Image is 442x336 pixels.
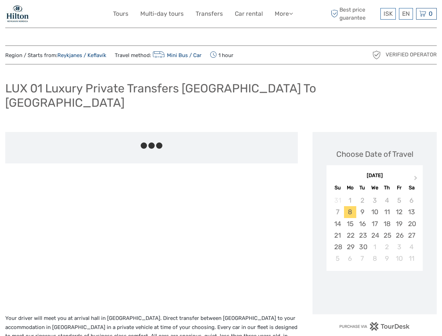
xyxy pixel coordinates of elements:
div: Choose Wednesday, September 24th, 2025 [369,230,381,241]
div: Choose Sunday, September 14th, 2025 [331,218,344,230]
div: Fr [393,183,405,192]
div: Not available Friday, September 5th, 2025 [393,195,405,206]
div: Not available Sunday, September 7th, 2025 [331,206,344,218]
span: Travel method: [115,50,202,60]
div: Choose Wednesday, September 10th, 2025 [369,206,381,218]
div: We [369,183,381,192]
div: Not available Thursday, September 4th, 2025 [381,195,393,206]
div: Choose Tuesday, September 16th, 2025 [356,218,369,230]
h1: LUX 01 Luxury Private Transfers [GEOGRAPHIC_DATA] To [GEOGRAPHIC_DATA] [5,81,437,110]
span: Best price guarantee [329,6,379,21]
div: Sa [405,183,418,192]
div: Not available Sunday, August 31st, 2025 [331,195,344,206]
a: Tours [113,9,128,19]
div: Choose Sunday, September 21st, 2025 [331,230,344,241]
div: Choose Tuesday, September 9th, 2025 [356,206,369,218]
div: Choose Date of Travel [336,149,413,160]
div: Choose Saturday, September 20th, 2025 [405,218,418,230]
div: Choose Monday, September 22nd, 2025 [344,230,356,241]
a: Mini Bus / Car [151,52,202,58]
div: Not available Monday, September 1st, 2025 [344,195,356,206]
div: Choose Thursday, September 18th, 2025 [381,218,393,230]
div: Choose Wednesday, October 8th, 2025 [369,253,381,264]
div: Choose Thursday, October 9th, 2025 [381,253,393,264]
div: Th [381,183,393,192]
div: Mo [344,183,356,192]
div: Choose Thursday, October 2nd, 2025 [381,241,393,253]
div: EN [399,8,413,20]
div: Choose Saturday, October 4th, 2025 [405,241,418,253]
div: Choose Monday, September 8th, 2025 [344,206,356,218]
div: Choose Monday, September 15th, 2025 [344,218,356,230]
a: Car rental [235,9,263,19]
div: Choose Saturday, September 27th, 2025 [405,230,418,241]
div: Choose Tuesday, September 30th, 2025 [356,241,369,253]
span: Verified Operator [386,51,437,58]
div: month 2025-09 [329,195,420,264]
div: Not available Tuesday, September 2nd, 2025 [356,195,369,206]
a: Multi-day tours [140,9,184,19]
div: Su [331,183,344,192]
div: Choose Monday, October 6th, 2025 [344,253,356,264]
img: verified_operator_grey_128.png [371,49,382,61]
div: Choose Friday, September 12th, 2025 [393,206,405,218]
div: [DATE] [327,172,423,180]
span: ISK [384,10,393,17]
div: Choose Wednesday, September 17th, 2025 [369,218,381,230]
div: Choose Thursday, September 11th, 2025 [381,206,393,218]
div: Choose Friday, September 26th, 2025 [393,230,405,241]
div: Choose Sunday, October 5th, 2025 [331,253,344,264]
div: Not available Saturday, September 6th, 2025 [405,195,418,206]
div: Loading... [372,289,377,293]
div: Tu [356,183,369,192]
div: Choose Tuesday, September 23rd, 2025 [356,230,369,241]
div: Choose Friday, October 3rd, 2025 [393,241,405,253]
div: Choose Saturday, October 11th, 2025 [405,253,418,264]
img: PurchaseViaTourDesk.png [339,322,410,331]
div: Not available Wednesday, September 3rd, 2025 [369,195,381,206]
div: Choose Saturday, September 13th, 2025 [405,206,418,218]
a: More [275,9,293,19]
span: Region / Starts from: [5,52,106,59]
div: Choose Sunday, September 28th, 2025 [331,241,344,253]
div: Choose Wednesday, October 1st, 2025 [369,241,381,253]
img: 1846-e7c6c28a-36f7-44b6-aaf6-bfd1581794f2_logo_small.jpg [5,5,30,22]
div: Choose Friday, October 10th, 2025 [393,253,405,264]
a: Reykjanes / Keflavík [57,52,106,58]
span: 1 hour [210,50,233,60]
div: Choose Tuesday, October 7th, 2025 [356,253,369,264]
div: Choose Friday, September 19th, 2025 [393,218,405,230]
button: Next Month [411,174,422,185]
div: Choose Monday, September 29th, 2025 [344,241,356,253]
span: 0 [428,10,434,17]
div: Choose Thursday, September 25th, 2025 [381,230,393,241]
a: Transfers [196,9,223,19]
